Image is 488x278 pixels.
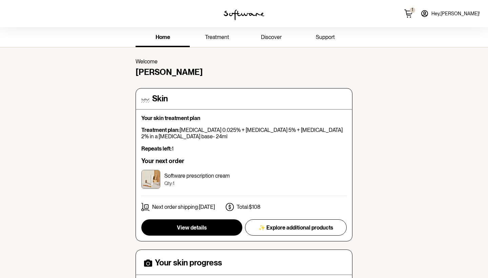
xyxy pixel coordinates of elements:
strong: Repeats left: [141,145,172,152]
h4: [PERSON_NAME] [136,67,352,77]
h6: Your next order [141,157,347,165]
p: Total: $108 [237,204,261,210]
p: 1 [141,145,347,152]
span: discover [261,34,282,40]
span: View details [177,224,207,231]
span: treatment [205,34,229,40]
span: 1 [410,7,415,12]
a: home [136,28,190,47]
h4: Skin [152,94,168,104]
span: support [316,34,335,40]
p: Qty: 1 [164,181,230,186]
h4: Your skin progress [155,258,222,268]
button: ✨ Explore additional products [245,219,347,236]
a: support [298,28,352,47]
span: Hey, [PERSON_NAME] ! [431,11,480,17]
p: Welcome [136,58,352,65]
p: Software prescription cream [164,173,230,179]
p: [MEDICAL_DATA] 0.025% + [MEDICAL_DATA] 5% + [MEDICAL_DATA] 2% in a [MEDICAL_DATA] base- 24ml [141,127,347,140]
a: Hey,[PERSON_NAME]! [416,5,484,22]
a: treatment [190,28,244,47]
strong: Treatment plan: [141,127,180,133]
span: home [156,34,170,40]
span: ✨ Explore additional products [259,224,333,231]
p: Your skin treatment plan [141,115,347,121]
button: View details [141,219,242,236]
a: discover [244,28,298,47]
img: software logo [224,9,264,20]
p: Next order shipping: [DATE] [152,204,215,210]
img: ckrj9ld8300003h5xpk2noua0.jpg [141,170,160,189]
